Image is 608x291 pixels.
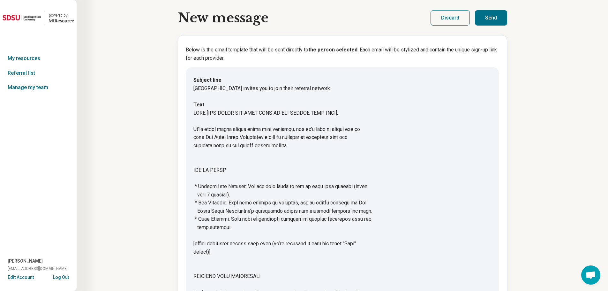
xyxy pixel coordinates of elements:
[3,10,41,26] img: San Diego State University
[53,274,69,279] button: Log Out
[3,10,74,26] a: San Diego State Universitypowered by
[193,76,492,84] dt: Subject line
[193,101,492,109] dt: Text
[8,274,34,281] button: Edit Account
[193,84,492,93] dd: [GEOGRAPHIC_DATA] invites you to join their referral network
[49,12,74,18] div: powered by
[431,10,470,26] button: Discard
[8,266,68,272] span: [EMAIL_ADDRESS][DOMAIN_NAME]
[581,265,600,285] div: Open chat
[308,47,357,53] b: the person selected
[8,258,43,264] span: [PERSON_NAME]
[475,10,507,26] button: Send
[186,46,499,62] p: Below is the email template that will be sent directly to . Each email will be stylized and conta...
[178,11,268,25] h1: New message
